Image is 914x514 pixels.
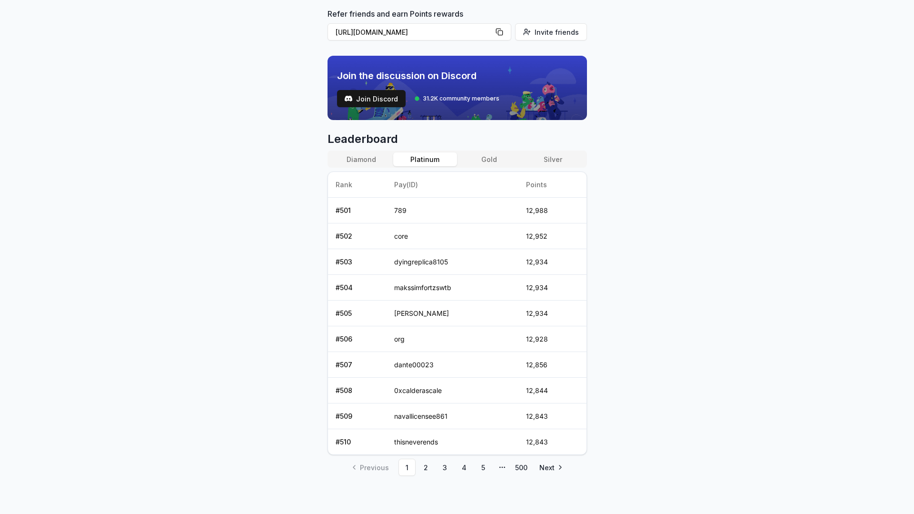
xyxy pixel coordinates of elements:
[518,429,586,455] td: 12,843
[518,172,586,198] th: Points
[387,301,518,326] td: [PERSON_NAME]
[328,378,387,403] td: # 508
[518,301,586,326] td: 12,934
[328,8,587,44] div: Refer friends and earn Points rewards
[535,27,579,37] span: Invite friends
[518,223,586,249] td: 12,952
[513,459,530,476] a: 500
[518,378,586,403] td: 12,844
[328,403,387,429] td: # 509
[328,172,387,198] th: Rank
[329,152,393,166] button: Diamond
[518,326,586,352] td: 12,928
[539,463,555,473] span: Next
[337,90,406,107] a: testJoin Discord
[518,403,586,429] td: 12,843
[328,223,387,249] td: # 502
[328,275,387,301] td: # 504
[417,459,435,476] a: 2
[328,301,387,326] td: # 505
[518,198,586,223] td: 12,988
[387,172,518,198] th: Pay(ID)
[387,352,518,378] td: dante00023
[328,56,587,120] img: discord_banner
[437,459,454,476] a: 3
[387,249,518,275] td: dyingreplica8105
[328,326,387,352] td: # 506
[387,378,518,403] td: 0xcalderascale
[337,69,499,82] span: Join the discussion on Discord
[345,95,352,102] img: test
[393,152,457,166] button: Platinum
[515,23,587,40] button: Invite friends
[328,352,387,378] td: # 507
[518,275,586,301] td: 12,934
[423,95,499,102] span: 31.2K community members
[328,459,587,476] nav: pagination
[398,459,416,476] a: 1
[387,429,518,455] td: thisneverends
[328,23,511,40] button: [URL][DOMAIN_NAME]
[337,90,406,107] button: Join Discord
[457,152,521,166] button: Gold
[518,352,586,378] td: 12,856
[387,326,518,352] td: org
[532,459,569,476] a: Go to next page
[328,131,587,147] span: Leaderboard
[456,459,473,476] a: 4
[387,403,518,429] td: navallicensee861
[521,152,585,166] button: Silver
[387,198,518,223] td: 789
[328,429,387,455] td: # 510
[475,459,492,476] a: 5
[356,94,398,104] span: Join Discord
[387,275,518,301] td: makssimfortzswtb
[518,249,586,275] td: 12,934
[328,198,387,223] td: # 501
[387,223,518,249] td: core
[328,249,387,275] td: # 503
